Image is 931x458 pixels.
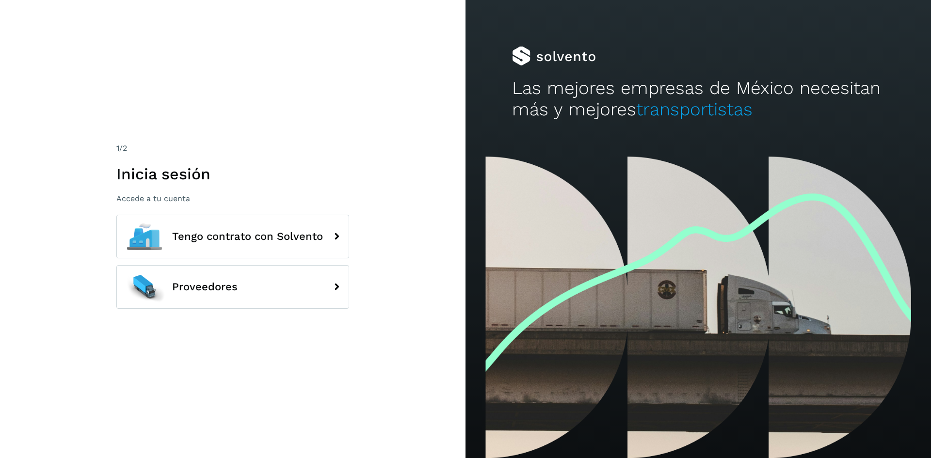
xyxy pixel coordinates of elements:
[116,265,349,309] button: Proveedores
[116,165,349,183] h1: Inicia sesión
[172,281,238,293] span: Proveedores
[172,231,323,242] span: Tengo contrato con Solvento
[116,143,119,153] span: 1
[636,99,753,120] span: transportistas
[116,215,349,258] button: Tengo contrato con Solvento
[116,142,349,154] div: /2
[512,78,884,121] h2: Las mejores empresas de México necesitan más y mejores
[116,194,349,203] p: Accede a tu cuenta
